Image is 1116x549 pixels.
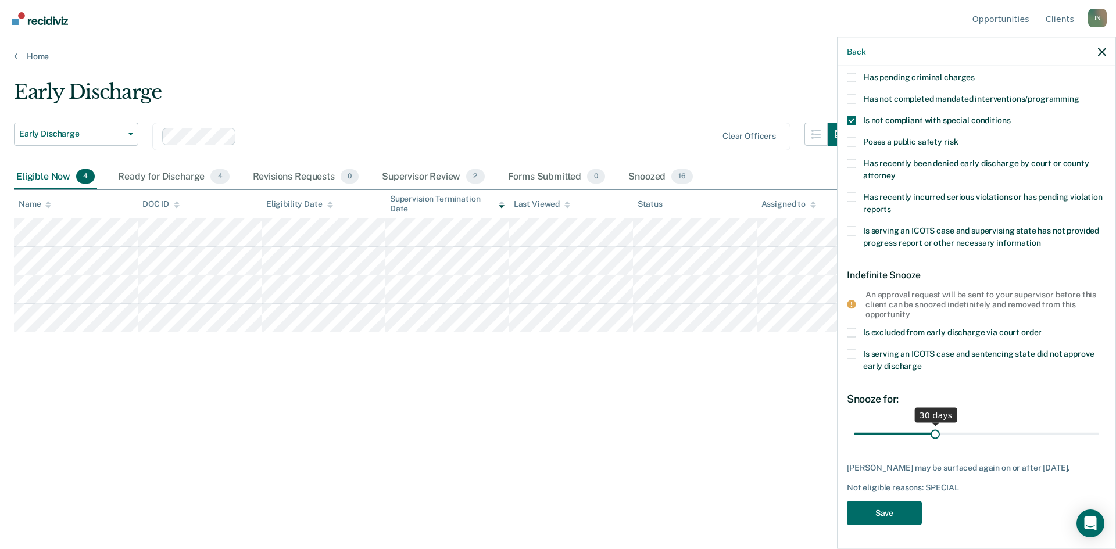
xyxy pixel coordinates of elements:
div: Status [638,199,663,209]
button: Back [847,46,865,56]
span: 4 [210,169,229,184]
div: Name [19,199,51,209]
div: [PERSON_NAME] may be surfaced again on or after [DATE]. [847,462,1106,472]
div: DOC ID [142,199,180,209]
button: Profile dropdown button [1088,9,1107,27]
div: Forms Submitted [506,164,608,190]
div: Supervisor Review [380,164,487,190]
span: Early Discharge [19,129,124,139]
div: Eligibility Date [266,199,333,209]
div: Revisions Requests [251,164,361,190]
span: Is serving an ICOTS case and supervising state has not provided progress report or other necessar... [863,225,1099,247]
button: Save [847,501,922,525]
span: Is excluded from early discharge via court order [863,328,1042,337]
div: 30 days [915,408,957,423]
span: Has recently incurred serious violations or has pending violation reports [863,192,1103,213]
div: Open Intercom Messenger [1076,509,1104,537]
div: Supervision Termination Date [390,194,505,214]
div: Snoozed [626,164,695,190]
span: Has not completed mandated interventions/programming [863,94,1079,103]
span: 16 [671,169,693,184]
div: J N [1088,9,1107,27]
div: Indefinite Snooze [847,260,1106,289]
span: 2 [466,169,484,184]
a: Home [14,51,1102,62]
span: 0 [587,169,605,184]
img: Recidiviz [12,12,68,25]
span: Is serving an ICOTS case and sentencing state did not approve early discharge [863,349,1094,371]
span: Is not compliant with special conditions [863,115,1010,124]
div: Snooze for: [847,393,1106,406]
span: Has recently been denied early discharge by court or county attorney [863,158,1089,180]
div: Not eligible reasons: SPECIAL [847,482,1106,492]
span: Has pending criminal charges [863,72,975,81]
div: Clear officers [722,131,776,141]
div: Last Viewed [514,199,570,209]
span: 4 [76,169,95,184]
div: Early Discharge [14,80,851,113]
span: Poses a public safety risk [863,137,958,146]
div: Ready for Discharge [116,164,231,190]
div: Eligible Now [14,164,97,190]
div: Assigned to [761,199,816,209]
div: An approval request will be sent to your supervisor before this client can be snoozed indefinitel... [865,289,1097,318]
span: 0 [341,169,359,184]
